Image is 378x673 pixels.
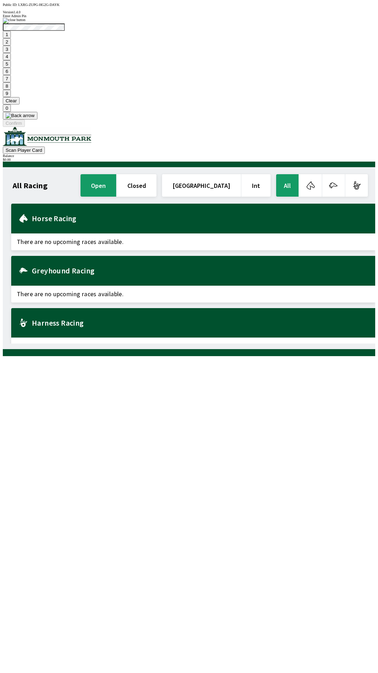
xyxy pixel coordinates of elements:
button: 4 [3,53,11,60]
button: 1 [3,31,11,38]
button: Clear [3,97,20,104]
button: Scan Player Card [3,147,45,154]
div: $ 0.00 [3,158,375,162]
button: Confirm [3,120,25,127]
button: All [276,174,299,197]
button: Int [241,174,271,197]
span: There are no upcoming races available. [11,286,375,302]
span: There are no upcoming races available. [11,338,375,354]
h2: Horse Racing [32,216,370,221]
div: Balance [3,154,375,158]
h1: All Racing [13,183,48,188]
div: Version 1.4.0 [3,10,375,14]
h2: Greyhound Racing [32,268,370,273]
button: 2 [3,38,11,46]
div: Enter Admin Pin [3,14,375,18]
button: open [80,174,116,197]
span: There are no upcoming races available. [11,233,375,250]
img: close button [3,18,26,23]
button: 0 [3,104,11,112]
button: 6 [3,68,11,75]
button: 7 [3,75,11,82]
h2: Harness Racing [32,320,370,326]
div: Public ID: [3,3,375,7]
button: 8 [3,82,11,90]
span: LXRG-ZUPG-HG2G-DAYK [18,3,59,7]
img: venue logo [3,127,91,146]
button: 9 [3,90,11,97]
button: closed [117,174,156,197]
img: Back arrow [6,113,35,118]
button: 3 [3,46,11,53]
button: 5 [3,60,11,68]
button: [GEOGRAPHIC_DATA] [162,174,241,197]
